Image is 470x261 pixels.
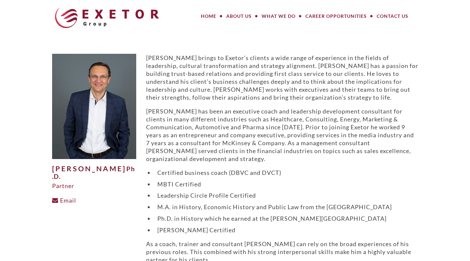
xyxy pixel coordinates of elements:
img: Philipp-Spannuth-Website-500x625.jpg [52,54,136,159]
a: Contact Us [372,10,413,23]
img: The Exetor Group [55,8,159,28]
li: [PERSON_NAME] Certified [154,226,418,234]
li: M.A. in History, Economic History and Public Law from the [GEOGRAPHIC_DATA] [154,203,418,211]
a: About Us [221,10,257,23]
a: Home [196,10,221,23]
a: Career Opportunities [300,10,372,23]
li: Ph.D. in History which he earned at the [PERSON_NAME][GEOGRAPHIC_DATA] [154,214,418,222]
h1: [PERSON_NAME] [52,165,136,181]
a: Email [52,197,76,204]
li: Certified business coach (DBVC and DVCT) [154,169,418,177]
span: Ph.D. [52,165,135,180]
p: [PERSON_NAME] has been an executive coach and leadership development consultant for clients in ma... [146,107,418,163]
p: [PERSON_NAME] brings to Exetor’s clients a wide range of experience in the fields of leadership, ... [146,54,418,101]
li: Leadership Circle Profile Certified [154,191,418,199]
a: What We Do [257,10,300,23]
li: MBTI Certified [154,180,418,188]
div: Partner [52,182,136,190]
